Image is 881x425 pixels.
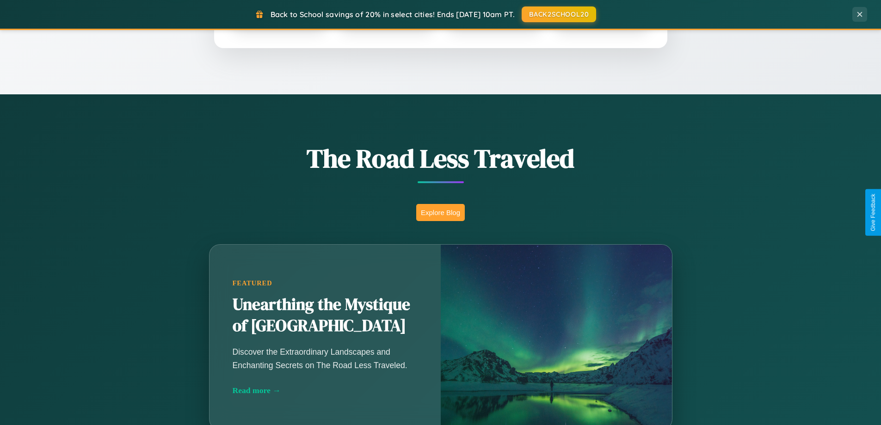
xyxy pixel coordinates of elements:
[522,6,596,22] button: BACK2SCHOOL20
[870,194,876,231] div: Give Feedback
[163,141,718,176] h1: The Road Less Traveled
[416,204,465,221] button: Explore Blog
[271,10,515,19] span: Back to School savings of 20% in select cities! Ends [DATE] 10am PT.
[233,386,418,395] div: Read more →
[233,294,418,337] h2: Unearthing the Mystique of [GEOGRAPHIC_DATA]
[233,345,418,371] p: Discover the Extraordinary Landscapes and Enchanting Secrets on The Road Less Traveled.
[233,279,418,287] div: Featured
